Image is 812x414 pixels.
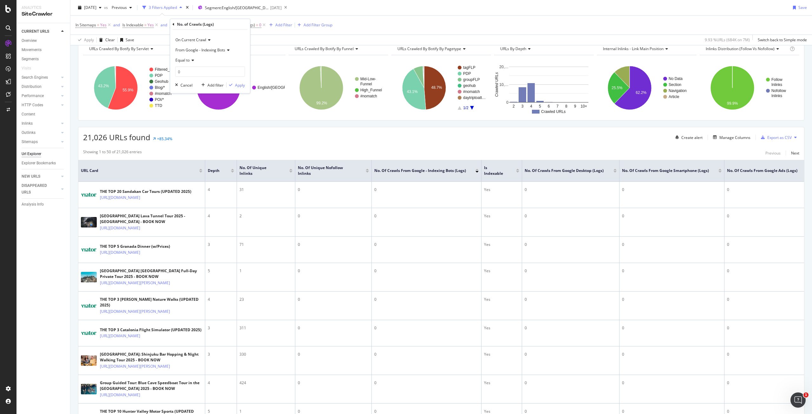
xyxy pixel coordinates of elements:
text: Blog/* [155,85,165,90]
div: Next [791,150,799,156]
div: Analysis Info [22,201,44,208]
div: NEW URLS [22,173,40,180]
span: URLs Crawled By Botify By funnel [295,46,354,51]
text: TTD [155,103,162,108]
div: 0 [622,297,722,302]
div: Yes [484,213,519,219]
div: 0 [374,380,479,386]
div: 0 [298,213,369,219]
img: main image [81,272,97,282]
text: tagFLP [463,65,475,70]
span: No. of Crawls from Google - Indexing Bots (Logs) [374,168,466,174]
button: Previous [109,3,134,13]
a: Sitemaps [22,139,59,145]
div: [DATE] [270,5,282,10]
button: Apply [226,82,245,88]
h4: URLs Crawled By Botify By funnel [293,44,383,54]
div: 0 [298,268,369,274]
span: URLs Crawled By Botify By servlet [89,46,149,51]
div: Search Engines [22,74,48,81]
text: #nomatch [155,91,172,96]
a: Visits [22,65,37,72]
button: Save [790,3,807,13]
div: A chart. [391,60,490,115]
button: Add Filter [267,21,292,29]
div: 9.93 % URLs ( 684K on 7M ) [705,37,750,43]
div: Export as CSV [767,135,792,140]
div: 0 [298,242,369,247]
div: Clear [105,37,115,43]
text: Mid-Low- [360,77,376,81]
text: Inlinks [771,94,782,98]
div: 0 [525,187,617,193]
span: URLs by Depth [500,46,526,51]
div: THE TOP 3 [PERSON_NAME] Nature Walks (UPDATED 2025) [100,297,202,308]
h4: URLs by Depth [499,44,588,54]
button: Switch back to Simple mode [755,35,807,45]
span: = [97,22,99,28]
div: 3 [208,325,234,331]
div: 0 [374,352,479,357]
div: Yes [484,380,519,386]
button: Cancel [173,82,193,88]
div: 0 [622,242,722,247]
span: On Current Crawl [175,37,206,43]
button: Next [791,149,799,157]
div: 0 [298,187,369,193]
div: [GEOGRAPHIC_DATA]: Shinjuku Bar Hopping & Night Walking Tour 2025 - BOOK NOW [100,352,202,363]
div: +85.34% [157,136,172,141]
div: 0 [525,352,617,357]
svg: A chart. [83,60,182,115]
div: SiteCrawler [22,10,65,18]
text: #nomatch [463,89,480,94]
div: 4 [208,380,234,386]
div: No. of Crawls (Logs) [177,22,214,27]
span: No. of Crawls from Google Smartphone (Logs) [622,168,709,174]
img: main image [81,384,97,394]
img: main image [81,355,97,366]
span: URLs Crawled By Botify By pagetype [397,46,461,51]
a: Performance [22,93,59,99]
a: Distribution [22,83,59,90]
span: Inlinks Distribution (Follow vs Nofollow) [706,46,775,51]
div: 4 [208,297,234,302]
h4: Inlinks Distribution (Follow vs Nofollow) [704,44,789,54]
button: Segment:English/[GEOGRAPHIC_DATA][DATE] [195,3,282,13]
div: Save [126,37,134,43]
div: Yes [484,187,519,193]
span: vs [104,5,109,10]
div: 0 [374,242,479,247]
span: Yes [147,21,154,30]
h4: URLs Crawled By Botify By servlet [88,44,177,54]
text: POI/* [155,97,164,102]
button: Export as CSV [758,132,792,142]
text: 6 [548,104,550,108]
text: Filtered_Li… [155,67,176,72]
div: A chart. [700,60,799,115]
button: Add filter [199,82,224,88]
a: DISAPPEARED URLS [22,182,59,196]
div: Add Filter Group [304,22,332,28]
a: Inlinks [22,120,59,127]
span: Is Indexable [122,22,143,28]
a: [URL][DOMAIN_NAME] [100,225,140,231]
text: Geohub [155,79,168,84]
div: Outlinks [22,129,36,136]
button: 3 Filters Applied [140,3,185,13]
div: 0 [727,325,810,331]
text: 8 [565,104,567,108]
div: Yes [484,268,519,274]
div: 1 [239,268,292,274]
a: NEW URLS [22,173,59,180]
span: 1 [803,392,809,398]
div: 0 [298,380,369,386]
div: Inlinks [22,120,33,127]
a: Overview [22,37,66,44]
text: Funnel [360,82,372,86]
div: Yes [484,352,519,357]
div: A chart. [289,60,388,115]
div: 71 [239,242,292,247]
div: Url Explorer [22,151,41,157]
img: main image [81,217,97,227]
